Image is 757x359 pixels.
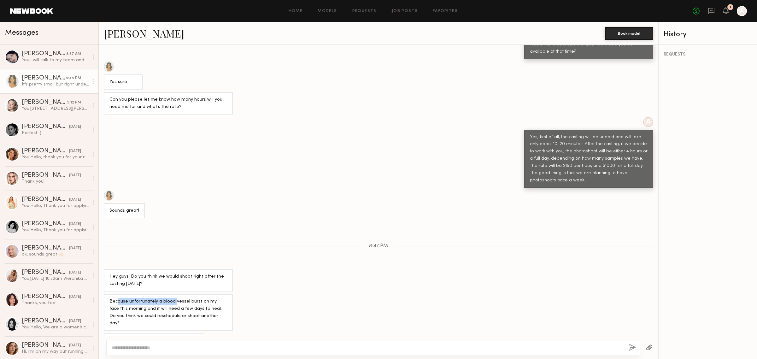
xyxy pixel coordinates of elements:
div: [PERSON_NAME] [22,75,66,81]
div: Can you please let me know how many hours will you need me for and what’s the rate? [109,96,227,111]
div: [DATE] [69,318,81,324]
div: [PERSON_NAME] [22,197,69,203]
div: It’s pretty small but right under my eye 😣 [22,81,89,87]
div: 8:48 PM [66,75,81,81]
div: [PERSON_NAME] [22,294,69,300]
div: [PERSON_NAME] [22,318,69,324]
div: 5:12 PM [67,100,81,106]
div: Because unfortunately a blood vessel burst on my face this morning and it will need a few days to... [109,298,227,327]
div: [PERSON_NAME] [22,172,69,179]
div: [DATE] [69,173,81,179]
div: [PERSON_NAME] [22,269,69,276]
a: [PERSON_NAME] [104,26,184,40]
div: [PERSON_NAME] [22,342,69,349]
span: Messages [5,29,38,37]
div: You: Hello, We are a women’s clothing company that designs and sells wholesale. Our team produces... [22,324,89,330]
div: Perfect :) [22,130,89,136]
div: [PERSON_NAME] [22,221,69,227]
div: You: I will talk to my team and let you know about Zoom call. [22,57,89,63]
a: Favorites [433,9,458,13]
a: Requests [352,9,377,13]
div: You: Hello, Thank you for applying to our company’s model casting. We have received many applicat... [22,203,89,209]
div: Thank you! [22,179,89,185]
div: [PERSON_NAME] [22,124,69,130]
div: [DATE] [69,294,81,300]
div: You: Hello, Thank you for applying to our company’s model casting. We have received many applicat... [22,227,89,233]
a: Book model [605,30,653,36]
div: 1 [730,6,731,9]
button: Book model [605,27,653,40]
div: [PERSON_NAME] [22,51,66,57]
div: [PERSON_NAME] [22,99,67,106]
div: Yes sure [109,79,137,86]
div: You: Hello, thank you for your reply. The main shoot date has not been set yet. Once the models a... [22,154,89,160]
div: [PERSON_NAME] [22,148,69,154]
div: [DATE] [69,221,81,227]
div: [DATE] [69,124,81,130]
a: A [737,6,747,16]
div: ok, sounds great 👍🏻 [22,251,89,257]
div: [PERSON_NAME] [22,245,69,251]
span: 8:47 PM [369,244,388,249]
div: Hi, I’m on my way but running 10 minutes late So sorry [22,349,89,355]
div: [DATE] [69,197,81,203]
div: [DATE] [69,148,81,154]
div: You: [DATE] 10:30am Weronika casting I marked scheduling for you. [22,276,89,282]
div: Yes, first of all, the casting will be unpaid and will take only about 10–20 minutes. After the c... [530,134,648,185]
div: Thanks, you too! [22,300,89,306]
a: Home [289,9,303,13]
div: You: [STREET_ADDRESS][PERSON_NAME]. You are scheduled for casting [DATE] 3pm See you then. [22,106,89,112]
a: Job Posts [392,9,418,13]
div: [DATE] [69,343,81,349]
div: Hey guys! Do you think we would shoot right after the casting [DATE]? [109,273,227,288]
div: REQUESTS [664,52,752,57]
div: History [664,31,752,38]
div: Sounds great! [109,207,139,215]
div: 8:37 AM [66,51,81,57]
div: [DATE] [69,270,81,276]
a: Models [318,9,337,13]
div: [DATE] [69,245,81,251]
